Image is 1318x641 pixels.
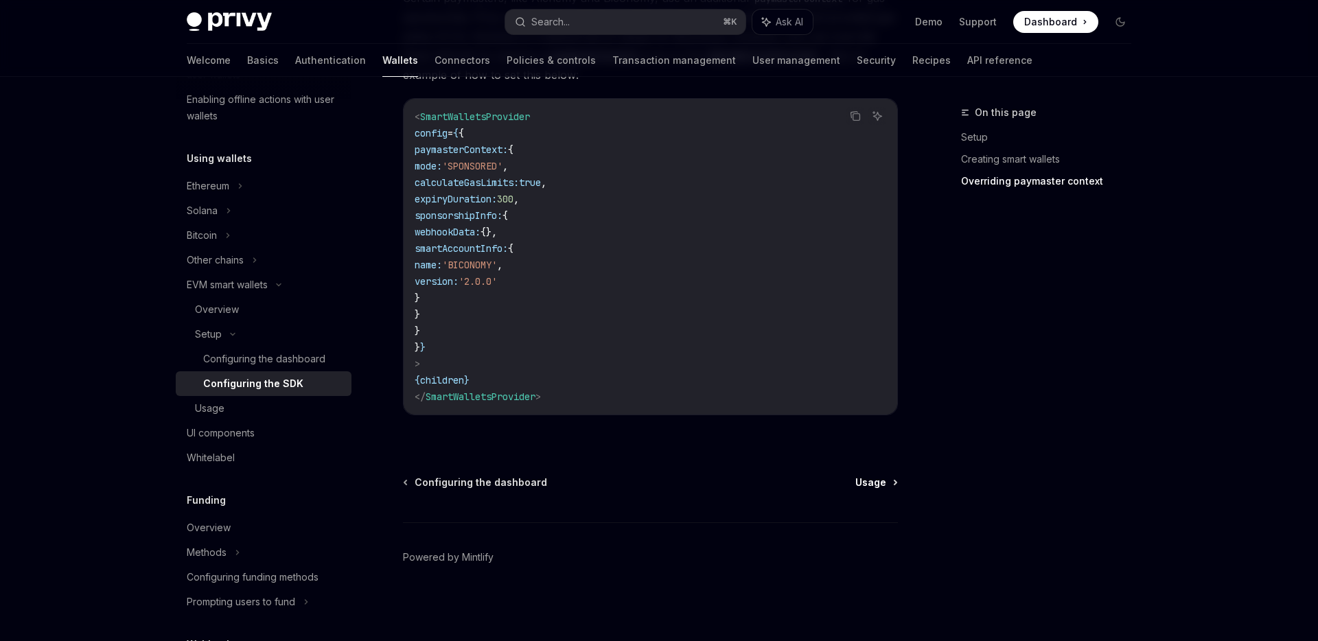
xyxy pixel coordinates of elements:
span: paymasterContext: [415,143,508,156]
span: SmartWalletsProvider [426,391,535,403]
span: } [464,374,470,386]
span: , [541,176,546,189]
h5: Funding [187,492,226,509]
span: { [502,209,508,222]
span: } [415,341,420,353]
span: 'BICONOMY' [442,259,497,271]
a: Powered by Mintlify [403,550,494,564]
a: Configuring the SDK [176,371,351,396]
a: User management [752,44,840,77]
a: Welcome [187,44,231,77]
span: Ask AI [776,15,803,29]
a: Demo [915,15,943,29]
span: mode: [415,160,442,172]
div: Configuring the dashboard [203,351,325,367]
a: Basics [247,44,279,77]
a: Support [959,15,997,29]
span: Usage [855,476,886,489]
button: Copy the contents from the code block [846,107,864,125]
a: Overview [176,515,351,540]
span: sponsorshipInfo: [415,209,502,222]
span: expiryDuration: [415,193,497,205]
div: Other chains [187,252,244,268]
div: Solana [187,202,218,219]
a: Dashboard [1013,11,1098,33]
span: { [453,127,459,139]
span: config [415,127,448,139]
div: Configuring funding methods [187,569,319,585]
button: Toggle dark mode [1109,11,1131,33]
a: Recipes [912,44,951,77]
span: true [519,176,541,189]
span: , [513,193,519,205]
a: Configuring the dashboard [176,347,351,371]
span: smartAccountInfo: [415,242,508,255]
a: Configuring funding methods [176,565,351,590]
span: { [508,242,513,255]
span: version: [415,275,459,288]
div: Overview [187,520,231,536]
a: API reference [967,44,1032,77]
a: Configuring the dashboard [404,476,547,489]
span: SmartWalletsProvider [420,110,530,123]
span: } [415,308,420,320]
div: Configuring the SDK [203,375,303,392]
div: EVM smart wallets [187,277,268,293]
button: Search...⌘K [505,10,745,34]
span: > [415,358,420,370]
div: Ethereum [187,178,229,194]
span: } [415,325,420,337]
div: Bitcoin [187,227,217,244]
a: UI components [176,421,351,445]
h5: Using wallets [187,150,252,167]
span: { [415,374,420,386]
span: On this page [975,104,1037,121]
a: Creating smart wallets [961,148,1142,170]
div: Enabling offline actions with user wallets [187,91,343,124]
span: </ [415,391,426,403]
span: ⌘ K [723,16,737,27]
span: {}, [481,226,497,238]
span: > [535,391,541,403]
div: Search... [531,14,570,30]
a: Overview [176,297,351,322]
a: Policies & controls [507,44,596,77]
a: Connectors [435,44,490,77]
div: Whitelabel [187,450,235,466]
span: { [459,127,464,139]
button: Ask AI [752,10,813,34]
a: Security [857,44,896,77]
span: , [497,259,502,271]
a: Authentication [295,44,366,77]
span: webhookData: [415,226,481,238]
span: 300 [497,193,513,205]
div: Overview [195,301,239,318]
span: } [420,341,426,353]
span: } [415,292,420,304]
a: Usage [855,476,897,489]
span: Dashboard [1024,15,1077,29]
a: Enabling offline actions with user wallets [176,87,351,128]
span: name: [415,259,442,271]
span: 'SPONSORED' [442,160,502,172]
span: Configuring the dashboard [415,476,547,489]
a: Wallets [382,44,418,77]
div: Prompting users to fund [187,594,295,610]
div: Setup [195,326,222,342]
img: dark logo [187,12,272,32]
span: '2.0.0' [459,275,497,288]
span: { [508,143,513,156]
div: UI components [187,425,255,441]
span: , [502,160,508,172]
a: Usage [176,396,351,421]
a: Transaction management [612,44,736,77]
a: Whitelabel [176,445,351,470]
span: < [415,110,420,123]
a: Overriding paymaster context [961,170,1142,192]
a: Setup [961,126,1142,148]
span: calculateGasLimits: [415,176,519,189]
div: Usage [195,400,224,417]
div: Methods [187,544,227,561]
button: Ask AI [868,107,886,125]
span: = [448,127,453,139]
